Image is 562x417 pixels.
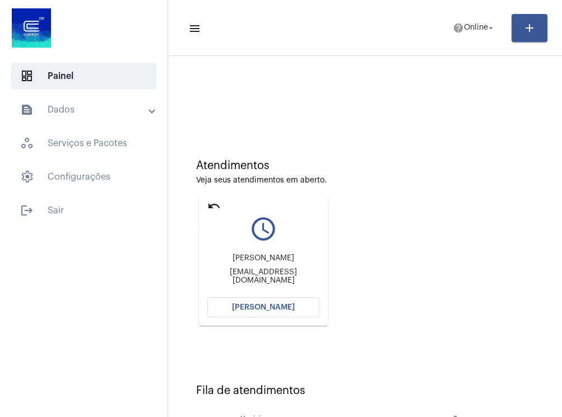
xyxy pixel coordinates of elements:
[7,96,168,123] mat-expansion-panel-header: sidenav iconDados
[11,130,156,157] span: Serviços e Pacotes
[453,22,464,34] mat-icon: help
[9,6,54,50] img: d4669ae0-8c07-2337-4f67-34b0df7f5ae4.jpeg
[523,21,536,35] mat-icon: add
[446,17,503,39] button: Online
[196,176,534,185] div: Veja seus atendimentos em aberto.
[207,297,319,317] button: [PERSON_NAME]
[20,103,34,116] mat-icon: sidenav icon
[207,268,319,285] div: [EMAIL_ADDRESS][DOMAIN_NAME]
[464,24,488,32] span: Online
[207,199,221,213] mat-icon: undo
[187,223,242,236] div: Devolver para fila
[232,303,295,311] span: [PERSON_NAME]
[20,204,34,217] mat-icon: sidenav icon
[188,22,199,35] mat-icon: sidenav icon
[11,63,156,90] span: Painel
[486,23,496,33] mat-icon: arrow_drop_down
[20,137,34,150] span: sidenav icon
[11,163,156,190] span: Configurações
[20,170,34,184] span: sidenav icon
[196,160,534,172] div: Atendimentos
[196,385,534,397] div: Fila de atendimentos
[20,69,34,83] span: sidenav icon
[207,215,319,243] mat-icon: query_builder
[20,103,150,116] mat-panel-title: Dados
[11,197,156,224] span: Sair
[207,254,319,263] div: [PERSON_NAME]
